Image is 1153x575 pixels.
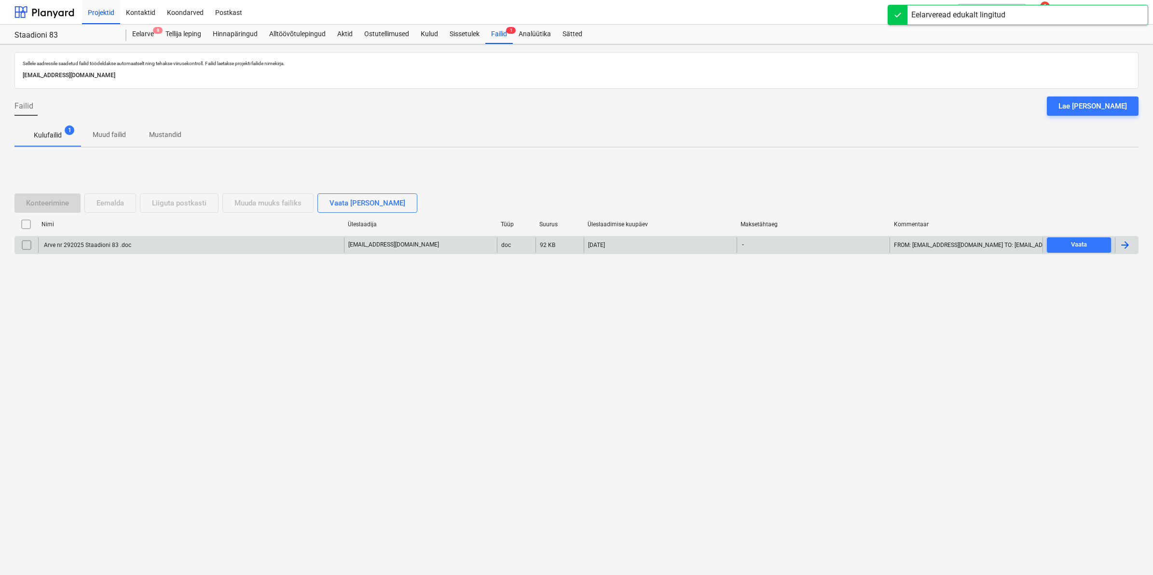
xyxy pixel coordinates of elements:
[501,242,511,248] div: doc
[160,25,207,44] a: Tellija leping
[1058,100,1127,112] div: Lae [PERSON_NAME]
[485,25,513,44] a: Failid1
[65,125,74,135] span: 1
[14,100,33,112] span: Failid
[153,27,163,34] span: 8
[331,25,358,44] a: Aktid
[317,193,417,213] button: Vaata [PERSON_NAME]
[23,70,1130,81] p: [EMAIL_ADDRESS][DOMAIN_NAME]
[588,242,605,248] div: [DATE]
[93,130,126,140] p: Muud failid
[126,25,160,44] div: Eelarve
[126,25,160,44] a: Eelarve8
[588,221,733,228] div: Üleslaadimise kuupäev
[42,242,131,248] div: Arve nr 292025 Staadioni 83 .doc
[557,25,588,44] a: Sätted
[539,221,580,228] div: Suurus
[348,241,439,249] p: [EMAIL_ADDRESS][DOMAIN_NAME]
[894,221,1039,228] div: Kommentaar
[415,25,444,44] a: Kulud
[14,30,115,41] div: Staadioni 83
[1071,239,1087,250] div: Vaata
[41,221,340,228] div: Nimi
[34,130,62,140] p: Kulufailid
[263,25,331,44] a: Alltöövõtulepingud
[911,9,1005,21] div: Eelarveread edukalt lingitud
[1047,96,1139,116] button: Lae [PERSON_NAME]
[513,25,557,44] a: Analüütika
[485,25,513,44] div: Failid
[506,27,516,34] span: 1
[741,241,745,249] span: -
[23,60,1130,67] p: Sellele aadressile saadetud failid töödeldakse automaatselt ning tehakse viirusekontroll. Failid ...
[540,242,555,248] div: 92 KB
[444,25,485,44] a: Sissetulek
[501,221,532,228] div: Tüüp
[358,25,415,44] a: Ostutellimused
[207,25,263,44] a: Hinnapäringud
[348,221,493,228] div: Üleslaadija
[1047,237,1111,253] button: Vaata
[149,130,181,140] p: Mustandid
[329,197,405,209] div: Vaata [PERSON_NAME]
[741,221,886,228] div: Maksetähtaeg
